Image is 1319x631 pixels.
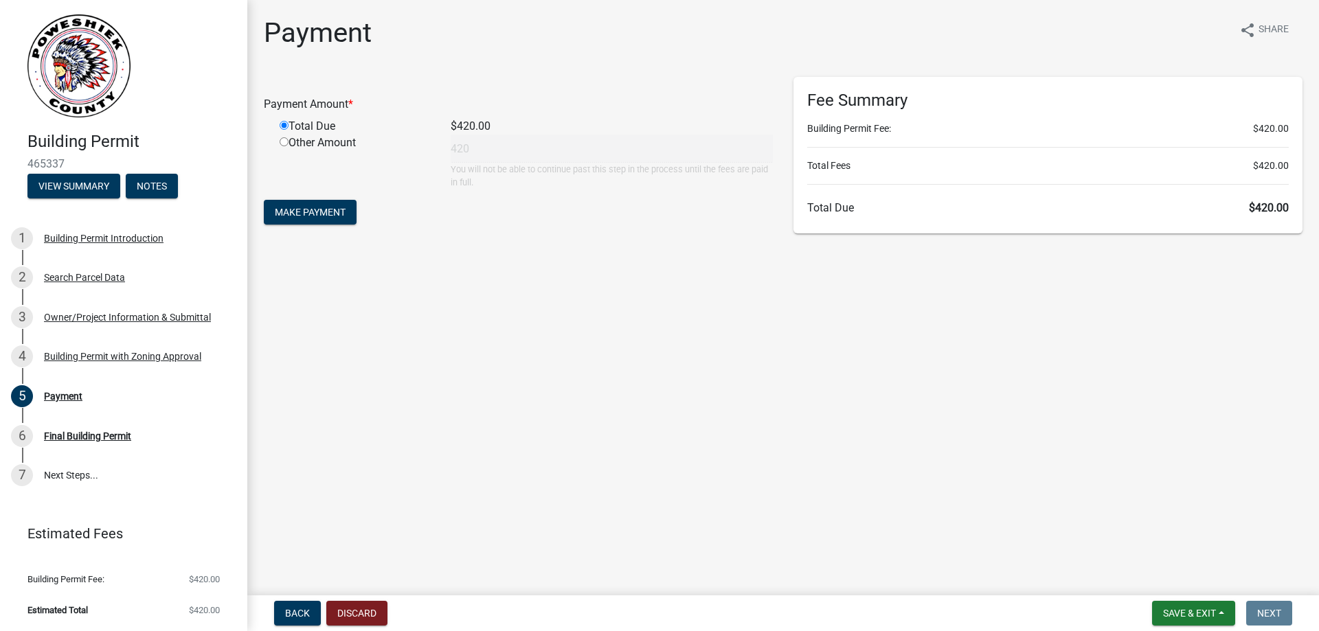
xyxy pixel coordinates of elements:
[126,174,178,198] button: Notes
[807,122,1289,136] li: Building Permit Fee:
[326,601,387,626] button: Discard
[11,306,33,328] div: 3
[44,391,82,401] div: Payment
[253,96,783,113] div: Payment Amount
[27,575,104,584] span: Building Permit Fee:
[269,135,440,189] div: Other Amount
[1257,608,1281,619] span: Next
[1259,22,1289,38] span: Share
[274,601,321,626] button: Back
[11,266,33,288] div: 2
[440,118,783,135] div: $420.00
[11,520,225,547] a: Estimated Fees
[1239,22,1256,38] i: share
[27,606,88,615] span: Estimated Total
[1253,159,1289,173] span: $420.00
[807,91,1289,111] h6: Fee Summary
[44,352,201,361] div: Building Permit with Zoning Approval
[126,181,178,192] wm-modal-confirm: Notes
[11,385,33,407] div: 5
[189,606,220,615] span: $420.00
[264,200,357,225] button: Make Payment
[1253,122,1289,136] span: $420.00
[27,132,236,152] h4: Building Permit
[807,159,1289,173] li: Total Fees
[1249,201,1289,214] span: $420.00
[11,464,33,486] div: 7
[1246,601,1292,626] button: Next
[1163,608,1216,619] span: Save & Exit
[11,227,33,249] div: 1
[11,345,33,367] div: 4
[1228,16,1300,43] button: shareShare
[264,16,372,49] h1: Payment
[275,207,346,218] span: Make Payment
[1152,601,1235,626] button: Save & Exit
[44,312,211,322] div: Owner/Project Information & Submittal
[11,425,33,447] div: 6
[44,431,131,441] div: Final Building Permit
[27,181,120,192] wm-modal-confirm: Summary
[269,118,440,135] div: Total Due
[27,14,131,117] img: Poweshiek County, IA
[285,608,310,619] span: Back
[27,157,220,170] span: 465337
[27,174,120,198] button: View Summary
[44,273,125,282] div: Search Parcel Data
[807,201,1289,214] h6: Total Due
[189,575,220,584] span: $420.00
[44,233,164,243] div: Building Permit Introduction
